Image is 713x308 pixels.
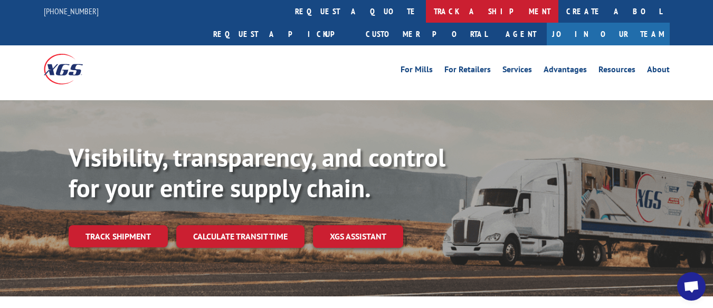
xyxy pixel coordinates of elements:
[495,23,547,45] a: Agent
[205,23,358,45] a: Request a pickup
[401,65,433,77] a: For Mills
[547,23,670,45] a: Join Our Team
[69,225,168,247] a: Track shipment
[444,65,491,77] a: For Retailers
[647,65,670,77] a: About
[69,141,445,204] b: Visibility, transparency, and control for your entire supply chain.
[544,65,587,77] a: Advantages
[44,6,99,16] a: [PHONE_NUMBER]
[598,65,635,77] a: Resources
[502,65,532,77] a: Services
[677,272,706,301] div: Open chat
[358,23,495,45] a: Customer Portal
[176,225,305,248] a: Calculate transit time
[313,225,403,248] a: XGS ASSISTANT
